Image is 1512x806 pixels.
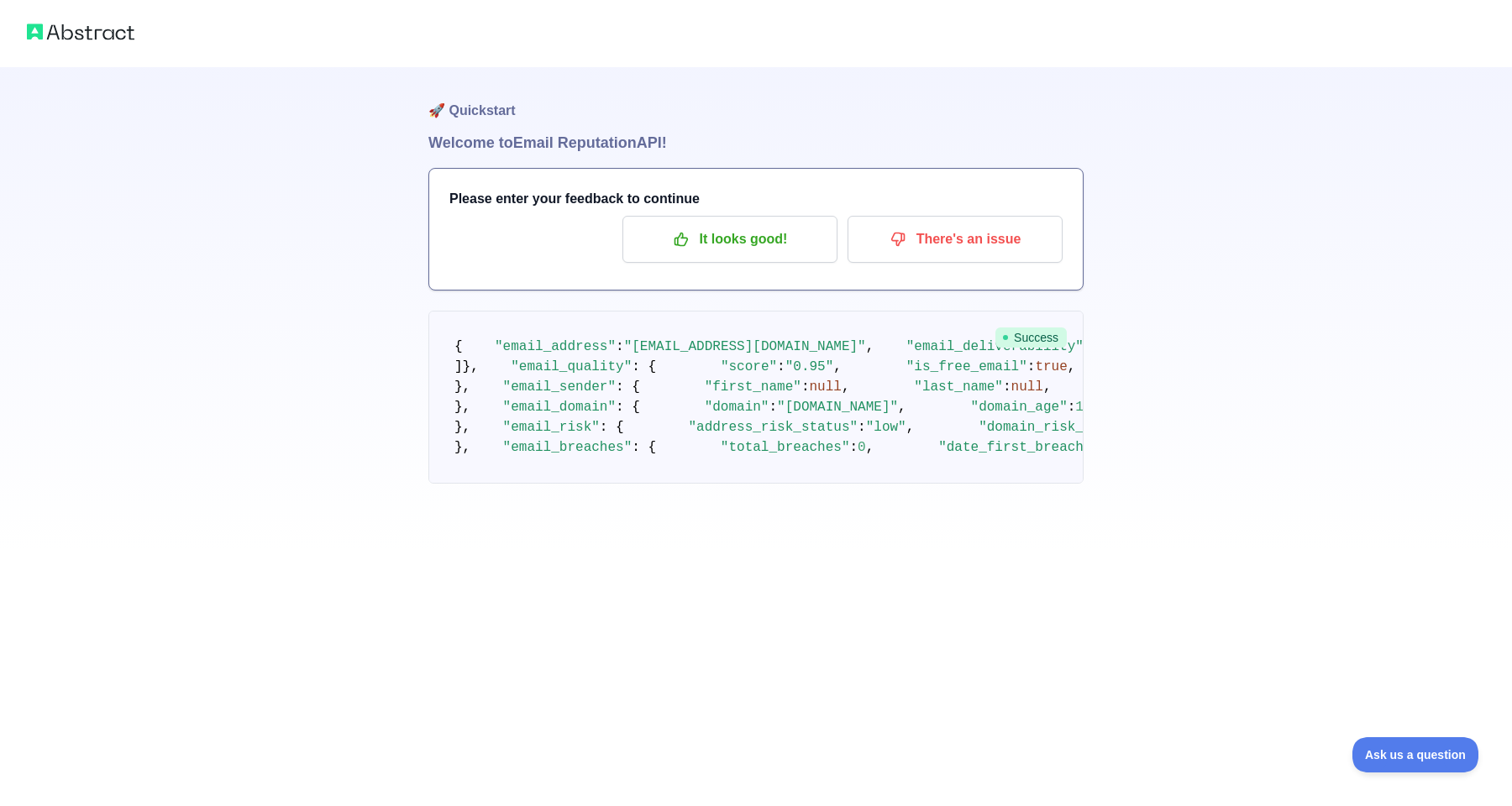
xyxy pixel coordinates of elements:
[1352,737,1478,772] iframe: Toggle Customer Support
[635,225,825,254] p: It looks good!
[971,400,1068,415] span: "domain_age"
[1027,359,1036,374] span: :
[898,400,906,415] span: ,
[860,225,1050,254] p: There's an issue
[503,379,616,395] span: "email_sender"
[1003,379,1011,395] span: :
[979,420,1140,435] span: "domain_risk_status"
[777,359,785,374] span: :
[848,216,1063,263] button: There's an issue
[769,400,777,415] span: :
[511,359,632,374] span: "email_quality"
[600,420,624,435] span: : {
[858,440,866,455] span: 0
[705,379,801,395] span: "first_name"
[833,359,842,374] span: ,
[632,440,656,455] span: : {
[428,131,1084,154] h1: Welcome to Email Reputation API!
[849,440,858,455] span: :
[632,359,656,374] span: : {
[449,189,1063,209] h3: Please enter your feedback to continue
[906,359,1027,374] span: "is_free_email"
[938,440,1108,455] span: "date_first_breached"
[1068,359,1076,374] span: ,
[495,339,616,354] span: "email_address"
[622,216,837,263] button: It looks good!
[914,379,1003,395] span: "last_name"
[503,420,600,435] span: "email_risk"
[503,400,616,415] span: "email_domain"
[705,400,769,415] span: "domain"
[1075,400,1116,415] span: 11017
[503,440,633,455] span: "email_breaches"
[721,359,777,374] span: "score"
[866,420,906,435] span: "low"
[1068,400,1076,415] span: :
[688,420,858,435] span: "address_risk_status"
[1011,379,1043,395] span: null
[1043,379,1052,395] span: ,
[866,440,874,455] span: ,
[906,339,1084,354] span: "email_deliverability"
[428,67,1084,131] h1: 🚀 Quickstart
[616,339,624,354] span: :
[906,420,915,435] span: ,
[27,20,134,44] img: Abstract logo
[454,339,463,354] span: {
[624,339,866,354] span: "[EMAIL_ADDRESS][DOMAIN_NAME]"
[616,379,640,395] span: : {
[866,339,874,354] span: ,
[785,359,834,374] span: "0.95"
[801,379,810,395] span: :
[809,379,841,395] span: null
[721,440,850,455] span: "total_breaches"
[1035,359,1067,374] span: true
[858,420,866,435] span: :
[995,327,1067,348] span: Success
[777,400,898,415] span: "[DOMAIN_NAME]"
[842,379,850,395] span: ,
[616,400,640,415] span: : {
